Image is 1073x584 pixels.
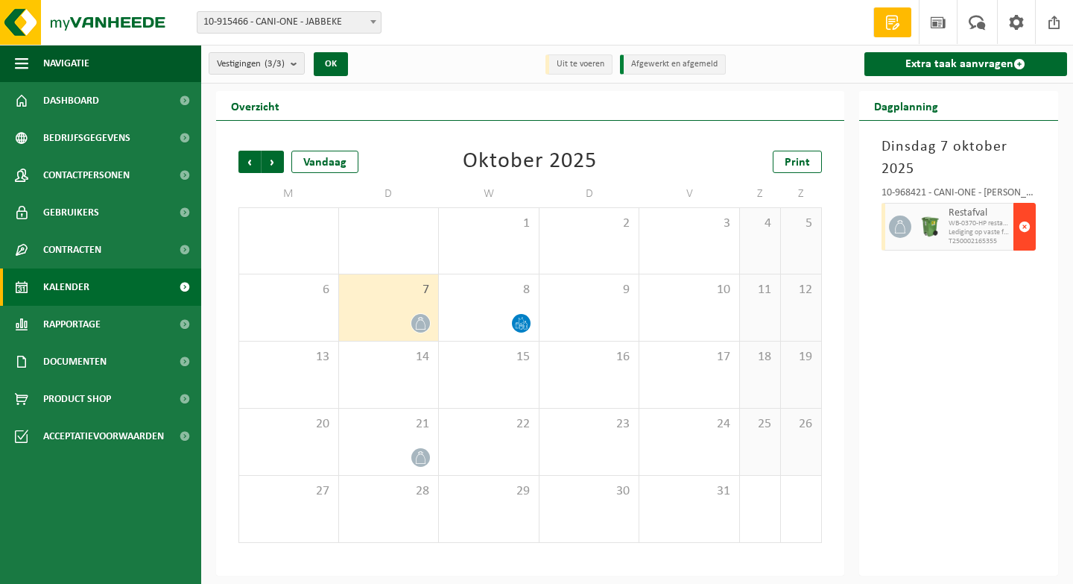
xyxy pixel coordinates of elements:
[446,416,531,433] span: 22
[339,180,440,207] td: D
[247,416,331,433] span: 20
[785,157,810,169] span: Print
[217,53,285,75] span: Vestigingen
[43,343,107,380] span: Documenten
[209,52,305,75] button: Vestigingen(3/3)
[949,237,1010,246] span: T250002165355
[545,54,613,75] li: Uit te voeren
[859,91,953,120] h2: Dagplanning
[291,151,358,173] div: Vandaag
[262,151,284,173] span: Volgende
[43,418,164,455] span: Acceptatievoorwaarden
[314,52,348,76] button: OK
[43,380,111,418] span: Product Shop
[539,180,640,207] td: D
[197,12,381,33] span: 10-915466 - CANI-ONE - JABBEKE
[43,157,130,194] span: Contactpersonen
[740,180,781,207] td: Z
[43,45,89,82] span: Navigatie
[647,483,732,500] span: 31
[43,231,101,269] span: Contracten
[446,349,531,365] span: 15
[43,306,101,343] span: Rapportage
[949,207,1010,219] span: Restafval
[773,151,822,173] a: Print
[463,151,597,173] div: Oktober 2025
[881,136,1036,180] h3: Dinsdag 7 oktober 2025
[747,216,773,232] span: 4
[747,416,773,433] span: 25
[346,349,431,365] span: 14
[43,119,130,157] span: Bedrijfsgegevens
[747,282,773,298] span: 11
[864,52,1068,76] a: Extra taak aanvragen
[647,282,732,298] span: 10
[919,216,941,238] img: WB-0370-HPE-GN-50
[788,282,814,298] span: 12
[647,416,732,433] span: 24
[620,54,726,75] li: Afgewerkt en afgemeld
[43,194,99,231] span: Gebruikers
[346,282,431,298] span: 7
[781,180,822,207] td: Z
[446,483,531,500] span: 29
[547,416,632,433] span: 23
[647,349,732,365] span: 17
[216,91,294,120] h2: Overzicht
[346,416,431,433] span: 21
[247,483,331,500] span: 27
[446,282,531,298] span: 8
[265,59,285,69] count: (3/3)
[547,483,632,500] span: 30
[647,216,732,232] span: 3
[43,82,99,119] span: Dashboard
[446,216,531,232] span: 1
[788,216,814,232] span: 5
[547,282,632,298] span: 9
[439,180,539,207] td: W
[247,282,331,298] span: 6
[197,11,382,34] span: 10-915466 - CANI-ONE - JABBEKE
[788,416,814,433] span: 26
[949,228,1010,237] span: Lediging op vaste frequentie
[881,188,1036,203] div: 10-968421 - CANI-ONE - [PERSON_NAME]
[346,483,431,500] span: 28
[639,180,740,207] td: V
[547,216,632,232] span: 2
[747,349,773,365] span: 18
[788,349,814,365] span: 19
[547,349,632,365] span: 16
[247,349,331,365] span: 13
[43,269,89,306] span: Kalender
[238,151,261,173] span: Vorige
[238,180,339,207] td: M
[949,219,1010,228] span: WB-0370-HP restafval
